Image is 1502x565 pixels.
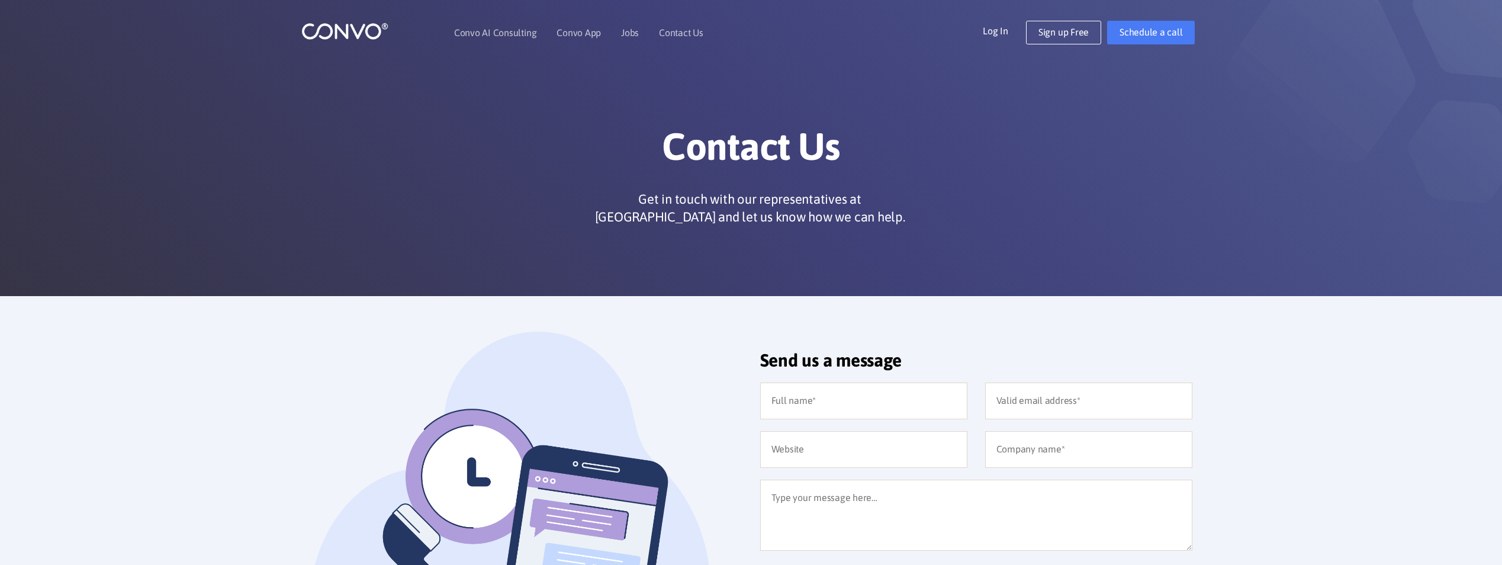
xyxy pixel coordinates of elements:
input: Company name* [985,431,1192,468]
a: Jobs [621,28,639,37]
a: Contact Us [659,28,703,37]
p: Get in touch with our representatives at [GEOGRAPHIC_DATA] and let us know how we can help. [590,190,910,226]
a: Sign up Free [1026,21,1101,44]
h1: Contact Us [423,124,1080,178]
h2: Send us a message [760,349,1192,380]
input: Valid email address* [985,383,1192,419]
input: Website [760,431,967,468]
a: Convo AI Consulting [454,28,536,37]
img: logo_1.png [301,22,388,40]
a: Log In [983,21,1026,40]
a: Schedule a call [1107,21,1195,44]
a: Convo App [557,28,601,37]
input: Full name* [760,383,967,419]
